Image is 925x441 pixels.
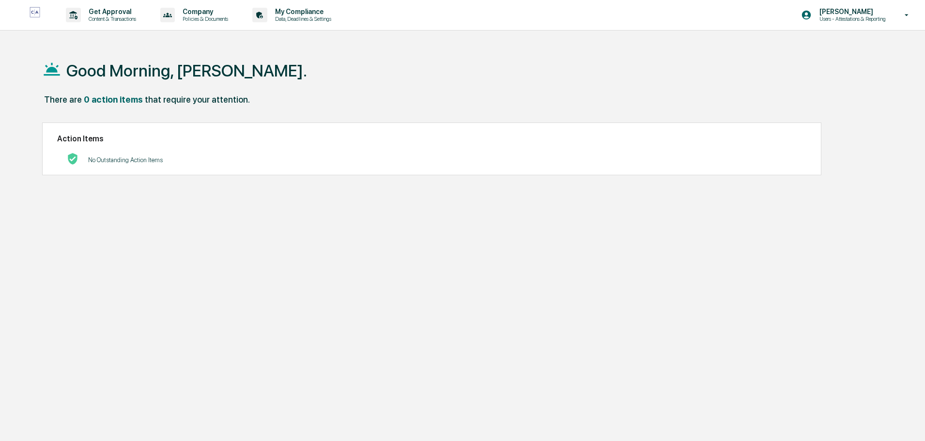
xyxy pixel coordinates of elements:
p: Policies & Documents [175,15,233,22]
p: Users - Attestations & Reporting [812,15,891,22]
div: There are [44,94,82,105]
p: Company [175,8,233,15]
p: [PERSON_NAME] [812,8,891,15]
p: Get Approval [81,8,141,15]
p: No Outstanding Action Items [88,156,163,164]
h2: Action Items [57,134,806,143]
p: Data, Deadlines & Settings [267,15,336,22]
img: No Actions logo [67,153,78,165]
div: that require your attention. [145,94,250,105]
h1: Good Morning, [PERSON_NAME]. [66,61,307,80]
div: 0 action items [84,94,143,105]
p: Content & Transactions [81,15,141,22]
p: My Compliance [267,8,336,15]
img: logo [23,7,46,23]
